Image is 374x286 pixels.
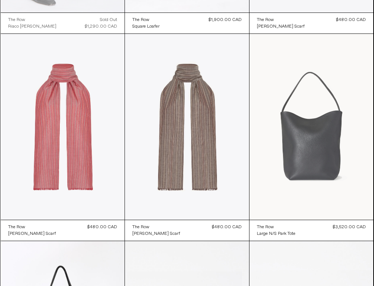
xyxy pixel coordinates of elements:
a: The Row [132,224,180,230]
img: The Row Guel Scarf [125,34,249,220]
a: Square Loafer [132,23,160,30]
div: The Row [132,224,149,230]
div: Sold out [100,17,117,23]
div: [PERSON_NAME] Scarf [132,231,180,237]
div: Riaco [PERSON_NAME] [8,24,56,30]
div: The Row [8,17,25,23]
div: $1,900.00 CAD [209,17,242,23]
a: The Row [8,17,56,23]
div: $480.00 CAD [212,224,242,230]
img: The Row Large N/S Park Tote [249,34,374,220]
img: Guel Scarf [1,34,125,220]
a: [PERSON_NAME] Scarf [8,230,56,237]
div: [PERSON_NAME] Scarf [257,24,305,30]
div: The Row [257,17,274,23]
div: [PERSON_NAME] Scarf [8,231,56,237]
div: The Row [132,17,149,23]
a: [PERSON_NAME] Scarf [257,23,305,30]
a: The Row [257,17,305,23]
div: The Row [8,224,25,230]
div: Square Loafer [132,24,160,30]
a: The Row [8,224,56,230]
div: The Row [257,224,274,230]
div: $1,290.00 CAD [85,23,117,30]
a: Riaco [PERSON_NAME] [8,23,56,30]
div: Large N/S Park Tote [257,231,296,237]
a: The Row [257,224,296,230]
a: [PERSON_NAME] Scarf [132,230,180,237]
a: Large N/S Park Tote [257,230,296,237]
div: $3,520.00 CAD [333,224,366,230]
div: $480.00 CAD [336,17,366,23]
div: $480.00 CAD [87,224,117,230]
a: The Row [132,17,160,23]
